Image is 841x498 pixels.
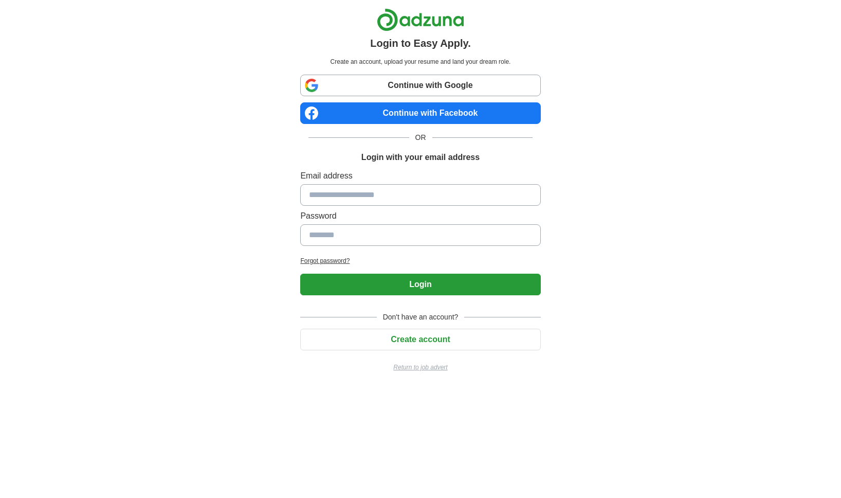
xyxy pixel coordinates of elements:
[300,363,540,372] a: Return to job advert
[300,335,540,344] a: Create account
[300,256,540,265] a: Forgot password?
[361,151,480,164] h1: Login with your email address
[300,329,540,350] button: Create account
[300,210,540,222] label: Password
[300,102,540,124] a: Continue with Facebook
[300,274,540,295] button: Login
[370,35,471,51] h1: Login to Easy Apply.
[377,312,465,323] span: Don't have an account?
[300,170,540,182] label: Email address
[409,132,432,143] span: OR
[377,8,464,31] img: Adzuna logo
[302,57,538,66] p: Create an account, upload your resume and land your dream role.
[300,75,540,96] a: Continue with Google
